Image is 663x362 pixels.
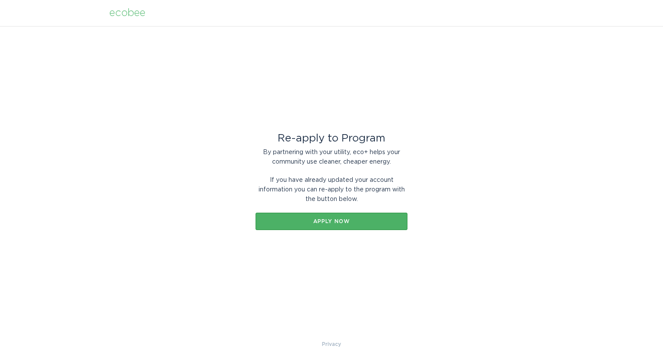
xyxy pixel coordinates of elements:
[256,175,407,204] div: If you have already updated your account information you can re-apply to the program with the but...
[109,8,145,18] div: ecobee
[260,219,403,224] div: Apply now
[256,148,407,167] div: By partnering with your utility, eco+ helps your community use cleaner, cheaper energy.
[322,339,341,349] a: Privacy Policy & Terms of Use
[256,134,407,143] div: Re-apply to Program
[256,213,407,230] button: Apply now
